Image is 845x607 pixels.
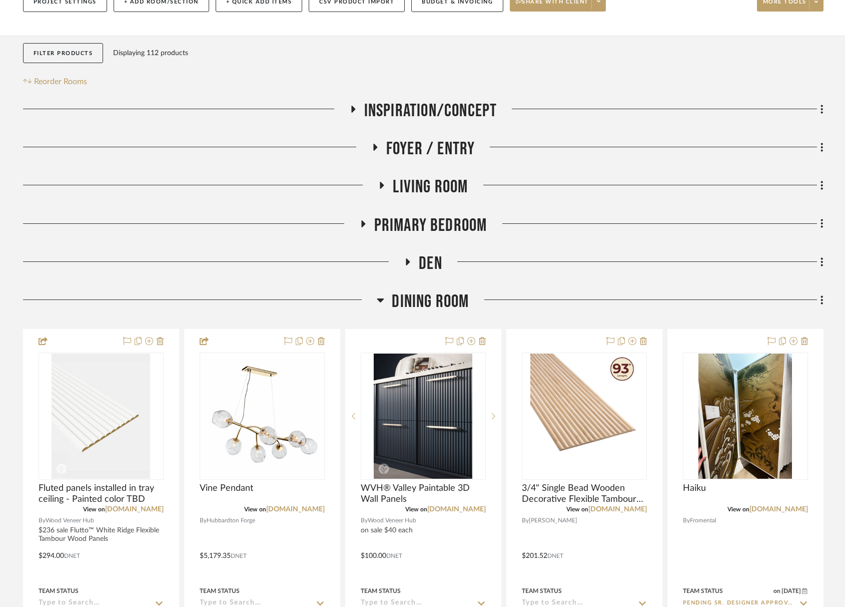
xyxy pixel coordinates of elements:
a: [DOMAIN_NAME] [105,506,164,513]
span: 3/4" Single Bead Wooden Decorative Flexible Tambour Panel (93" Length) [522,483,647,505]
span: View on [727,506,749,512]
span: Vine Pendant [200,483,253,494]
span: on [773,588,780,594]
span: Dining Room [392,291,469,313]
span: By [683,516,690,525]
button: Reorder Rooms [23,76,88,88]
span: Haiku [683,483,706,494]
span: View on [405,506,427,512]
div: Displaying 112 products [113,43,188,63]
img: Fluted panels installed in tray ceiling - Painted color TBD [52,354,150,479]
div: 0 [522,353,646,479]
a: [DOMAIN_NAME] [749,506,808,513]
span: [PERSON_NAME] [529,516,577,525]
span: By [361,516,368,525]
div: Team Status [361,586,401,595]
span: View on [244,506,266,512]
span: Den [419,253,442,274]
span: WVH® Valley Paintable 3D Wall Panels [361,483,486,505]
img: 3/4" Single Bead Wooden Decorative Flexible Tambour Panel (93" Length) [530,354,637,479]
span: Reorder Rooms [34,76,87,88]
span: Wood Veneer Hub [368,516,416,525]
span: Primary Bedroom [374,215,487,236]
span: [DATE] [780,587,802,594]
div: Team Status [522,586,562,595]
span: Fluted panels installed in tray ceiling - Painted color TBD [39,483,164,505]
img: Haiku [698,354,792,479]
a: [DOMAIN_NAME] [588,506,647,513]
span: Living Room [393,176,468,198]
span: Fromental [690,516,716,525]
div: Team Status [39,586,79,595]
span: Wood Veneer Hub [46,516,94,525]
div: Team Status [200,586,240,595]
div: 0 [361,353,485,479]
span: Hubbardton Forge [207,516,255,525]
a: [DOMAIN_NAME] [427,506,486,513]
span: Inspiration/Concept [364,100,497,122]
a: [DOMAIN_NAME] [266,506,325,513]
div: Team Status [683,586,723,595]
span: By [39,516,46,525]
button: Filter Products [23,43,104,64]
span: View on [566,506,588,512]
span: Foyer / Entry [386,138,475,160]
span: By [200,516,207,525]
span: View on [83,506,105,512]
span: By [522,516,529,525]
div: 0 [39,353,163,479]
img: WVH® Valley Paintable 3D Wall Panels [374,354,472,479]
img: Vine Pendant [201,355,324,478]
